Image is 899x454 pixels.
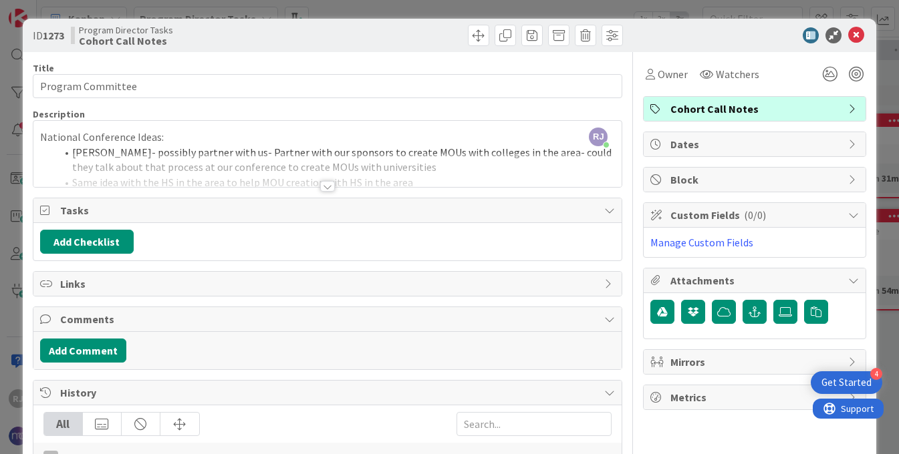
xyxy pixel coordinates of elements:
span: Mirrors [670,354,842,370]
div: Get Started [821,376,872,389]
b: 1273 [43,29,64,42]
div: All [44,413,83,435]
li: [PERSON_NAME]- possibly partner with us- Partner with our sponsors to create MOUs with colleges i... [56,145,616,175]
span: Block [670,172,842,188]
span: Owner [658,66,688,82]
label: Title [33,62,54,74]
button: Add Comment [40,338,126,363]
span: Cohort Call Notes [670,101,842,117]
b: Cohort Call Notes [79,35,173,46]
span: Description [33,108,85,120]
span: Metrics [670,389,842,405]
span: ID [33,27,64,43]
span: Custom Fields [670,207,842,223]
span: Attachments [670,272,842,288]
input: Search... [457,412,612,436]
p: National Conference Ideas: [40,130,616,145]
span: Links [60,276,598,292]
div: 4 [870,368,882,380]
span: RJ [589,128,608,146]
span: Support [28,2,61,18]
span: ( 0/0 ) [744,208,766,222]
input: type card name here... [33,74,623,98]
span: Comments [60,311,598,327]
div: Open Get Started checklist, remaining modules: 4 [811,371,882,394]
span: Program Director Tasks [79,25,173,35]
button: Add Checklist [40,230,134,254]
span: Watchers [716,66,759,82]
a: Manage Custom Fields [650,236,753,249]
span: Tasks [60,202,598,218]
span: Dates [670,136,842,152]
span: History [60,385,598,401]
